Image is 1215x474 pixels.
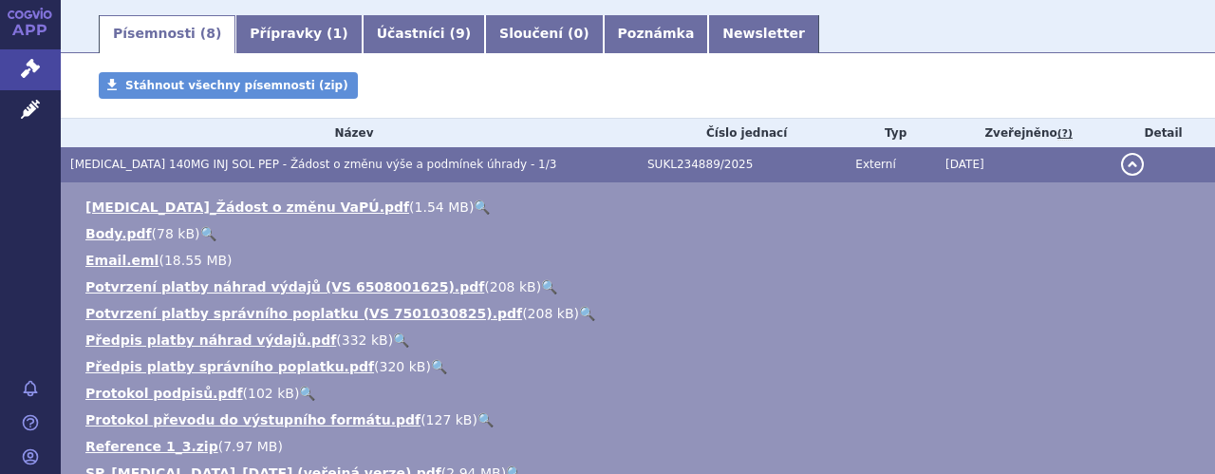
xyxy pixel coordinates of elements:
span: 102 kB [248,386,294,401]
a: Newsletter [708,15,819,53]
th: Detail [1112,119,1215,147]
a: Potvrzení platby správního poplatku (VS 7501030825).pdf [85,306,522,321]
li: ( ) [85,251,1196,270]
span: 332 kB [342,332,388,348]
span: 1 [333,26,343,41]
td: SUKL234889/2025 [638,147,846,182]
a: 🔍 [579,306,595,321]
a: Protokol převodu do výstupního formátu.pdf [85,412,421,427]
a: Poznámka [604,15,709,53]
li: ( ) [85,410,1196,429]
a: Sloučení (0) [485,15,603,53]
button: detail [1121,153,1144,176]
a: Stáhnout všechny písemnosti (zip) [99,72,358,99]
a: Protokol podpisů.pdf [85,386,243,401]
a: Písemnosti (8) [99,15,235,53]
a: Email.eml [85,253,159,268]
a: 🔍 [200,226,216,241]
span: 320 kB [380,359,426,374]
span: 0 [573,26,583,41]
li: ( ) [85,224,1196,243]
a: Předpis platby správního poplatku.pdf [85,359,374,374]
a: 🔍 [431,359,447,374]
li: ( ) [85,437,1196,456]
span: 78 kB [157,226,195,241]
abbr: (?) [1057,127,1073,141]
a: Body.pdf [85,226,152,241]
th: Typ [846,119,936,147]
span: 1.54 MB [415,199,469,215]
span: Externí [855,158,895,171]
span: 8 [206,26,215,41]
a: 🔍 [477,412,494,427]
th: Zveřejněno [936,119,1112,147]
li: ( ) [85,304,1196,323]
li: ( ) [85,384,1196,403]
td: [DATE] [936,147,1112,182]
span: 208 kB [490,279,536,294]
li: ( ) [85,357,1196,376]
a: [MEDICAL_DATA]_Žádost o změnu VaPÚ.pdf [85,199,409,215]
span: 9 [456,26,465,41]
li: ( ) [85,277,1196,296]
span: AIMOVIG 140MG INJ SOL PEP - Žádost o změnu výše a podmínek úhrady - 1/3 [70,158,556,171]
a: Reference 1_3.zip [85,439,218,454]
li: ( ) [85,331,1196,350]
a: Potvrzení platby náhrad výdajů (VS 6508001625).pdf [85,279,484,294]
span: 127 kB [426,412,473,427]
span: 208 kB [528,306,574,321]
a: Předpis platby náhrad výdajů.pdf [85,332,336,348]
li: ( ) [85,198,1196,217]
span: Stáhnout všechny písemnosti (zip) [125,79,348,92]
th: Číslo jednací [638,119,846,147]
a: 🔍 [541,279,557,294]
a: 🔍 [299,386,315,401]
a: Přípravky (1) [235,15,362,53]
span: 7.97 MB [223,439,277,454]
a: Účastníci (9) [363,15,485,53]
span: 18.55 MB [164,253,227,268]
a: 🔍 [474,199,490,215]
th: Název [61,119,638,147]
a: 🔍 [393,332,409,348]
